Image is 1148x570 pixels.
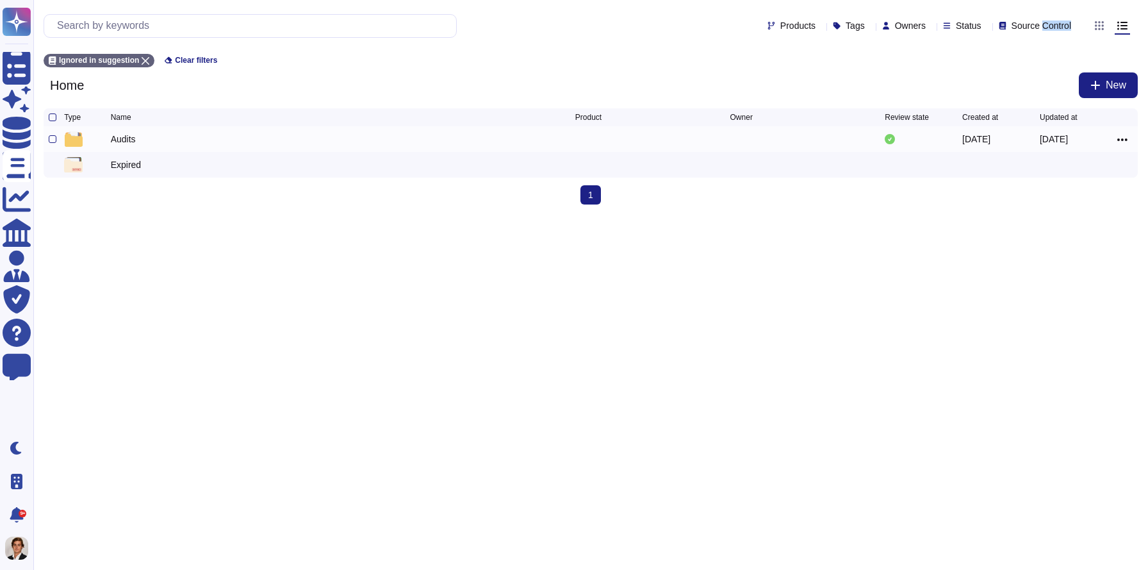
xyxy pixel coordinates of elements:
[111,158,141,171] div: Expired
[111,133,136,146] div: Audits
[5,537,28,560] img: user
[1040,133,1068,146] div: [DATE]
[65,131,83,147] img: folder
[575,113,602,121] span: Product
[956,21,981,30] span: Status
[1040,113,1078,121] span: Updated at
[1079,72,1138,98] button: New
[64,113,81,121] span: Type
[64,157,83,172] img: folder
[1012,21,1071,30] span: Source Control
[885,113,929,121] span: Review state
[780,21,816,30] span: Products
[44,76,90,95] span: Home
[59,56,139,64] span: Ignored in suggestion
[846,21,865,30] span: Tags
[51,15,456,37] input: Search by keywords
[962,133,990,146] div: [DATE]
[19,510,26,517] div: 9+
[111,113,131,121] span: Name
[962,113,998,121] span: Created at
[3,534,37,562] button: user
[580,185,601,205] span: 1
[895,21,926,30] span: Owners
[730,113,753,121] span: Owner
[1106,80,1126,90] span: New
[175,56,217,64] span: Clear filters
